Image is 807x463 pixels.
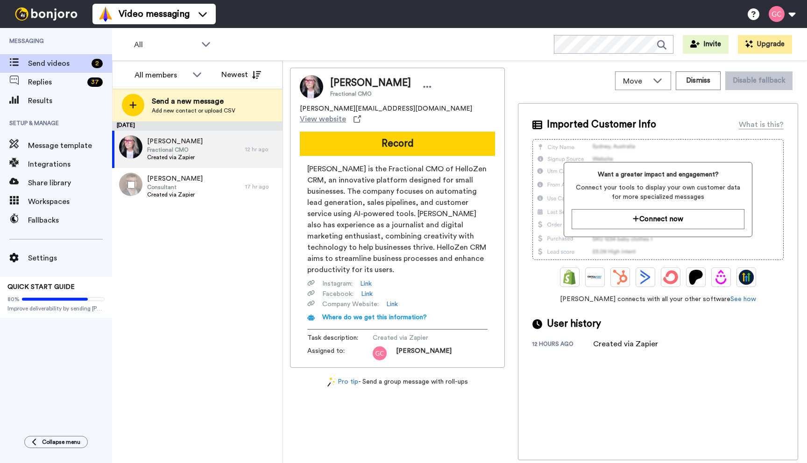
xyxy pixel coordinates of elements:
a: Link [386,300,398,309]
span: Fractional CMO [330,90,411,98]
a: See how [730,296,756,302]
span: Workspaces [28,196,112,207]
span: [PERSON_NAME][EMAIL_ADDRESS][DOMAIN_NAME] [300,104,472,113]
span: Fractional CMO [147,146,203,154]
div: [DATE] [112,121,283,131]
span: Consultant [147,183,203,191]
img: ConvertKit [663,270,678,285]
img: vm-color.svg [98,7,113,21]
span: [PERSON_NAME] [396,346,452,360]
span: Integrations [28,159,112,170]
span: Where do we get this information? [322,314,427,321]
a: Pro tip [327,377,358,387]
img: gc.png [373,346,387,360]
div: 17 hr ago [245,183,278,190]
span: Settings [28,253,112,264]
div: 12 hr ago [245,146,278,153]
button: Connect now [572,209,744,229]
span: Want a greater impact and engagement? [572,170,744,179]
span: Task description : [307,333,373,343]
img: Ontraport [588,270,602,285]
span: Collapse menu [42,438,80,446]
span: Facebook : [322,289,354,299]
span: Instagram : [322,279,353,288]
img: Image of Kylie Garner [300,75,323,98]
span: Improve deliverability by sending [PERSON_NAME]’s from your own email [7,305,105,312]
img: GoHighLevel [739,270,754,285]
span: [PERSON_NAME] [330,76,411,90]
span: Share library [28,177,112,189]
button: Invite [683,35,729,54]
button: Disable fallback [725,71,793,90]
span: Message template [28,140,112,151]
span: Move [623,76,648,87]
span: All [134,39,197,50]
img: Drip [714,270,729,285]
a: Link [360,279,372,288]
button: Dismiss [676,71,721,90]
img: 7a636d54-5daf-4c84-8f3d-2f3819bbf7dd.jpg [119,135,142,159]
span: [PERSON_NAME] is the Fractional CMO of HelloZen CRM, an innovative platform designed for small bu... [307,163,488,275]
div: 2 [92,59,103,68]
div: All members [134,70,188,81]
span: [PERSON_NAME] [147,174,203,183]
span: Assigned to: [307,346,373,360]
span: 80% [7,295,20,303]
div: What is this? [739,119,784,130]
img: bj-logo-header-white.svg [11,7,81,21]
span: Created via Zapier [147,191,203,198]
button: Upgrade [738,35,792,54]
span: Send a new message [152,96,235,107]
img: Hubspot [613,270,628,285]
button: Collapse menu [24,436,88,448]
span: Results [28,95,112,106]
div: 12 hours ago [532,340,593,350]
span: QUICK START GUIDE [7,284,75,290]
span: Add new contact or upload CSV [152,107,235,114]
span: User history [547,317,601,331]
button: Record [300,132,495,156]
div: - Send a group message with roll-ups [290,377,505,387]
button: Newest [214,65,268,84]
img: magic-wand.svg [327,377,336,387]
div: Created via Zapier [593,338,658,350]
span: [PERSON_NAME] [147,137,203,146]
img: Shopify [562,270,577,285]
a: View website [300,113,361,125]
div: 37 [87,77,103,87]
span: Replies [28,77,84,88]
img: ActiveCampaign [638,270,653,285]
span: Video messaging [119,7,190,21]
span: Fallbacks [28,215,112,226]
img: Patreon [688,270,703,285]
span: Send videos [28,58,88,69]
span: Created via Zapier [373,333,461,343]
span: Connect your tools to display your own customer data for more specialized messages [572,183,744,202]
span: View website [300,113,346,125]
span: [PERSON_NAME] connects with all your other software [532,295,784,304]
span: Created via Zapier [147,154,203,161]
a: Link [361,289,373,299]
span: Imported Customer Info [547,118,656,132]
span: Company Website : [322,300,379,309]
